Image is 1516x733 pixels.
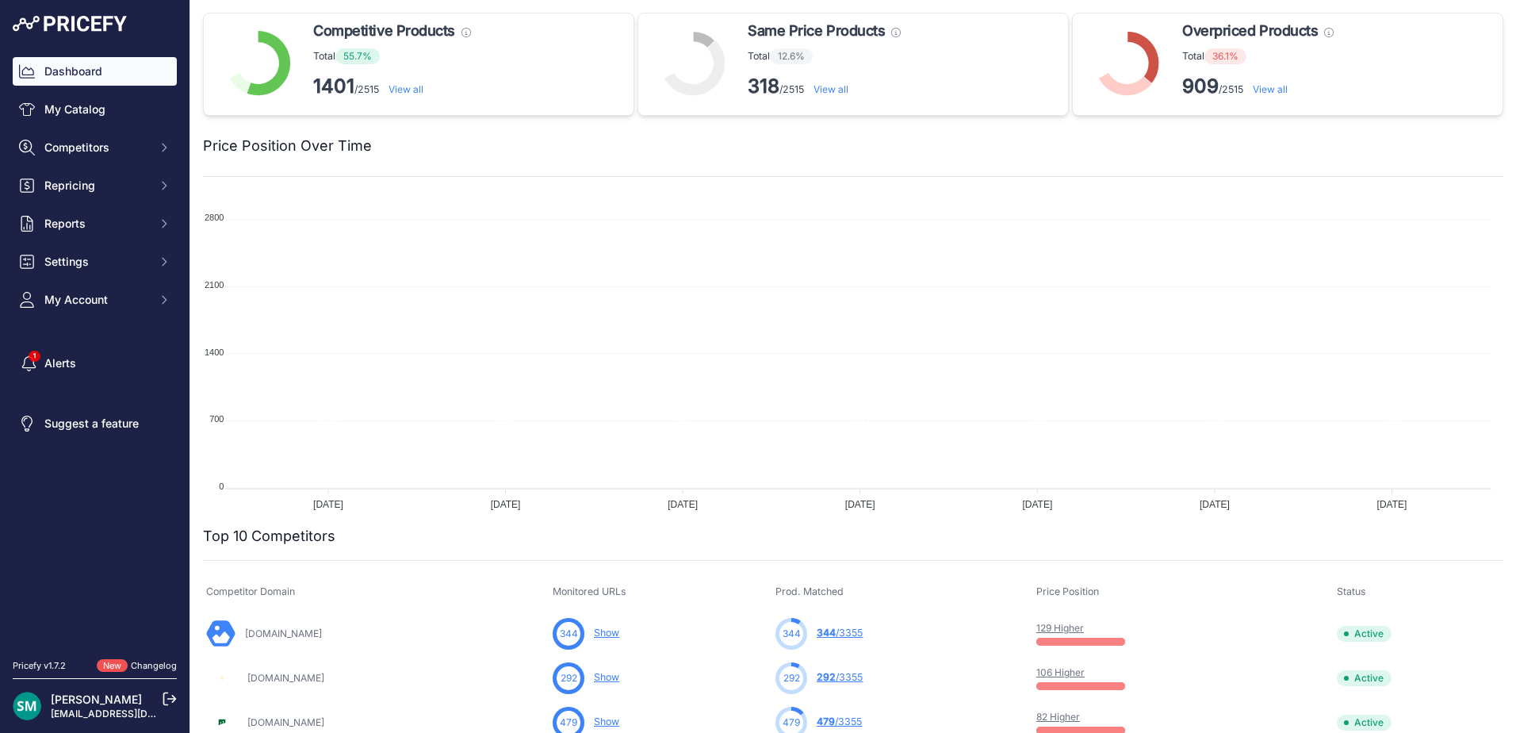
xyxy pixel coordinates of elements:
[13,16,127,32] img: Pricefy Logo
[560,627,578,641] span: 344
[1182,20,1318,42] span: Overpriced Products
[13,209,177,238] button: Reports
[205,347,224,357] tspan: 1400
[1182,74,1334,99] p: /2515
[817,716,862,727] a: 479/3355
[1377,499,1407,510] tspan: [DATE]
[1337,585,1366,597] span: Status
[51,693,142,706] a: [PERSON_NAME]
[44,216,148,232] span: Reports
[594,716,619,727] a: Show
[389,83,423,95] a: View all
[817,671,863,683] a: 292/3355
[313,75,354,98] strong: 1401
[1022,499,1052,510] tspan: [DATE]
[1253,83,1288,95] a: View all
[775,585,844,597] span: Prod. Matched
[13,286,177,314] button: My Account
[245,627,322,639] a: [DOMAIN_NAME]
[13,95,177,124] a: My Catalog
[814,83,848,95] a: View all
[313,74,471,99] p: /2515
[783,671,800,685] span: 292
[335,48,380,64] span: 55.7%
[219,482,224,491] tspan: 0
[668,499,698,510] tspan: [DATE]
[1337,670,1392,686] span: Active
[561,671,577,685] span: 292
[748,48,901,64] p: Total
[1182,48,1334,64] p: Total
[131,660,177,671] a: Changelog
[770,48,813,64] span: 12.6%
[817,671,836,683] span: 292
[313,48,471,64] p: Total
[206,585,295,597] span: Competitor Domain
[13,57,177,640] nav: Sidebar
[594,627,619,639] a: Show
[44,254,148,270] span: Settings
[1204,48,1246,64] span: 36.1%
[44,178,148,194] span: Repricing
[1036,666,1085,678] a: 106 Higher
[247,672,324,684] a: [DOMAIN_NAME]
[491,499,521,510] tspan: [DATE]
[97,659,128,673] span: New
[845,499,875,510] tspan: [DATE]
[205,280,224,290] tspan: 2100
[783,627,801,641] span: 344
[44,140,148,155] span: Competitors
[1036,585,1099,597] span: Price Position
[13,409,177,438] a: Suggest a feature
[51,708,216,720] a: [EMAIL_ADDRESS][DOMAIN_NAME]
[553,585,626,597] span: Monitored URLs
[1036,622,1084,634] a: 129 Higher
[13,171,177,200] button: Repricing
[13,57,177,86] a: Dashboard
[748,75,779,98] strong: 318
[1182,75,1219,98] strong: 909
[783,716,800,730] span: 479
[594,671,619,683] a: Show
[205,213,224,222] tspan: 2800
[313,20,455,42] span: Competitive Products
[13,248,177,276] button: Settings
[247,716,324,728] a: [DOMAIN_NAME]
[1337,626,1392,642] span: Active
[748,74,901,99] p: /2515
[13,133,177,162] button: Competitors
[209,414,224,424] tspan: 700
[44,292,148,308] span: My Account
[13,349,177,378] a: Alerts
[817,627,863,639] a: 344/3355
[817,627,836,639] span: 344
[1200,499,1230,510] tspan: [DATE]
[13,659,66,673] div: Pricefy v1.7.2
[817,716,835,727] span: 479
[313,499,343,510] tspan: [DATE]
[1036,711,1080,723] a: 82 Higher
[1337,715,1392,731] span: Active
[203,525,335,547] h2: Top 10 Competitors
[560,716,577,730] span: 479
[748,20,885,42] span: Same Price Products
[203,135,372,157] h2: Price Position Over Time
